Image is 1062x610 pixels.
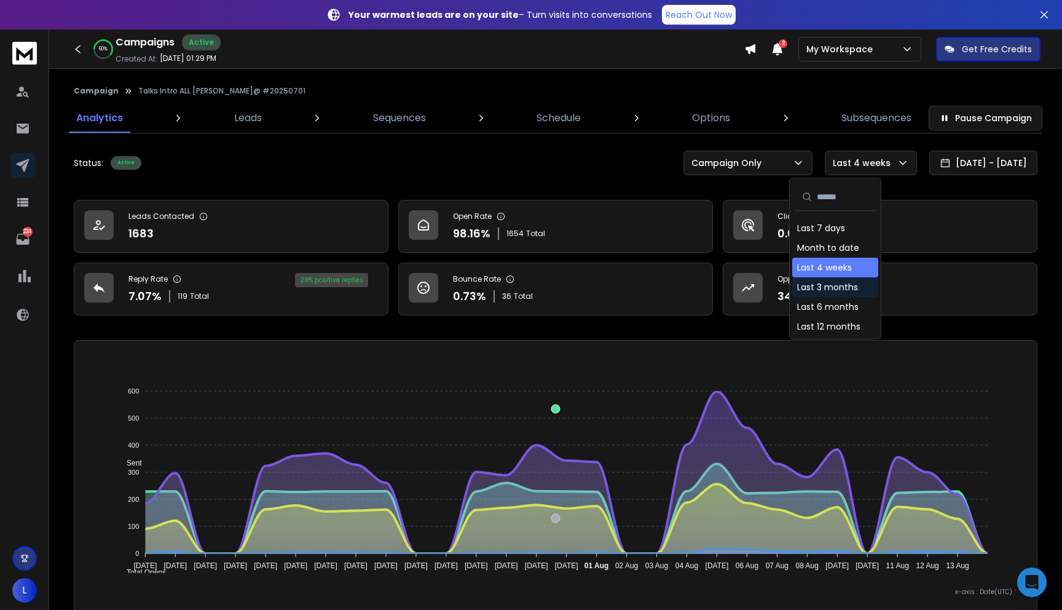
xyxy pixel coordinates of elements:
tspan: 13 Aug [946,561,969,570]
tspan: 08 Aug [796,561,819,570]
div: Last 4 weeks [797,261,852,274]
p: x-axis : Date(UTC) [94,587,1017,596]
a: Open Rate98.16%1654Total [398,200,713,253]
p: Opportunities [777,274,827,284]
p: 7.07 % [128,288,162,305]
tspan: [DATE] [224,561,247,570]
button: [DATE] - [DATE] [929,151,1037,175]
tspan: 100 [128,523,139,530]
tspan: [DATE] [254,561,277,570]
tspan: 0 [135,550,139,557]
tspan: 200 [128,496,139,503]
a: Schedule [529,103,588,133]
tspan: [DATE] [133,561,157,570]
tspan: 04 Aug [675,561,698,570]
span: 2 [779,39,787,48]
tspan: 03 Aug [645,561,668,570]
div: Last 12 months [797,320,860,333]
p: [DATE] 01:29 PM [160,53,216,63]
tspan: 06 Aug [736,561,758,570]
button: L [12,578,37,603]
p: Reply Rate [128,274,168,284]
a: Leads [227,103,269,133]
tspan: [DATE] [706,561,729,570]
tspan: [DATE] [435,561,458,570]
a: Reply Rate7.07%119Total29% positive replies [74,263,388,315]
p: 34 [777,288,792,305]
div: Open Intercom Messenger [1017,568,1047,597]
tspan: [DATE] [404,561,428,570]
a: Analytics [69,103,130,133]
tspan: [DATE] [163,561,187,570]
span: Total [526,229,545,239]
img: logo [12,42,37,65]
div: Last 6 months [797,301,859,313]
tspan: [DATE] [495,561,518,570]
tspan: 12 Aug [916,561,939,570]
tspan: 600 [128,387,139,395]
p: 0.73 % [453,288,486,305]
p: Reach Out Now [666,9,732,21]
a: Bounce Rate0.73%36Total [398,263,713,315]
tspan: [DATE] [856,561,879,570]
p: Leads Contacted [128,212,194,221]
span: Total [190,291,209,301]
p: 98.16 % [453,225,490,242]
a: Sequences [366,103,433,133]
a: 224 [10,227,35,252]
tspan: [DATE] [194,561,217,570]
tspan: 07 Aug [766,561,789,570]
button: Get Free Credits [936,37,1040,61]
div: Last 3 months [797,281,858,293]
p: Open Rate [453,212,492,221]
tspan: 02 Aug [615,561,638,570]
p: Options [692,111,730,125]
tspan: 11 Aug [886,561,909,570]
p: Leads [234,111,262,125]
tspan: 400 [128,442,139,449]
button: Campaign [74,86,119,96]
tspan: [DATE] [826,561,849,570]
a: Click Rate0.00%0 Total [723,200,1037,253]
a: Reach Out Now [662,5,736,25]
strong: Your warmest leads are on your site [348,9,519,21]
p: 224 [23,227,33,237]
span: Total [514,291,533,301]
span: 119 [178,291,187,301]
div: Active [111,156,141,170]
p: Campaign Only [691,157,766,169]
span: 36 [502,291,511,301]
h1: Campaigns [116,35,175,50]
p: Schedule [537,111,581,125]
tspan: [DATE] [465,561,488,570]
p: 1683 [128,225,154,242]
div: 29 % positive replies [295,273,368,287]
p: Analytics [76,111,123,125]
tspan: [DATE] [374,561,398,570]
p: – Turn visits into conversations [348,9,652,21]
span: 1654 [506,229,524,239]
span: Sent [117,459,142,467]
span: Total Opens [117,568,166,577]
tspan: [DATE] [525,561,548,570]
p: 60 % [99,46,108,53]
tspan: 500 [128,414,139,422]
div: Active [182,34,221,50]
p: Click Rate [777,212,815,221]
p: Talks Intro ALL [PERSON_NAME]@ #20250701 [138,86,305,96]
p: Subsequences [841,111,911,125]
div: Last 7 days [797,222,845,234]
p: Last 4 weeks [833,157,895,169]
p: Status: [74,157,103,169]
tspan: [DATE] [314,561,337,570]
tspan: [DATE] [284,561,307,570]
tspan: 300 [128,469,139,476]
div: Month to date [797,242,859,254]
p: Created At: [116,54,157,64]
tspan: [DATE] [344,561,368,570]
a: Options [685,103,737,133]
a: Leads Contacted1683 [74,200,388,253]
a: Subsequences [834,103,919,133]
p: Bounce Rate [453,274,501,284]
